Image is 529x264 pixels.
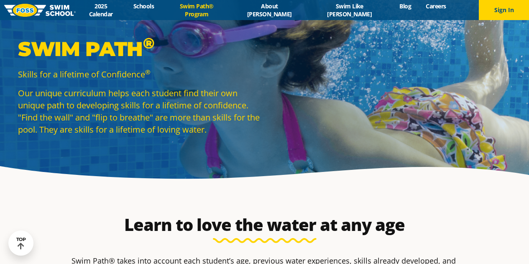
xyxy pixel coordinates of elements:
p: Skills for a lifetime of Confidence [18,68,261,80]
p: Swim Path [18,36,261,62]
sup: ® [143,34,154,52]
h2: Learn to love the water at any age [67,215,462,235]
a: Careers [419,2,453,10]
a: Swim Like [PERSON_NAME] [307,2,392,18]
div: TOP [16,237,26,250]
a: Schools [126,2,161,10]
a: 2025 Calendar [76,2,126,18]
sup: ® [145,68,150,76]
p: Our unique curriculum helps each student find their own unique path to developing skills for a li... [18,87,261,136]
a: Blog [392,2,419,10]
a: Swim Path® Program [161,2,232,18]
img: FOSS Swim School Logo [4,4,76,17]
a: About [PERSON_NAME] [232,2,307,18]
